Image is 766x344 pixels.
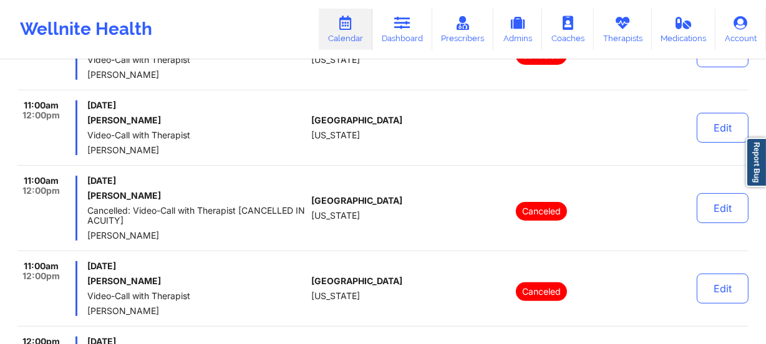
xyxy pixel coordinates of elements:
a: Dashboard [372,9,432,50]
a: Admins [493,9,542,50]
span: [GEOGRAPHIC_DATA] [311,196,402,206]
a: Calendar [319,9,372,50]
a: Coaches [542,9,594,50]
button: Edit [697,113,749,143]
span: [US_STATE] [311,55,360,65]
span: 12:00pm [22,186,60,196]
span: Video-Call with Therapist [87,291,306,301]
a: Account [715,9,766,50]
span: 12:00pm [22,110,60,120]
a: Medications [652,9,716,50]
span: [US_STATE] [311,211,360,221]
span: Video-Call with Therapist [87,55,306,65]
span: 11:00am [24,176,59,186]
span: [US_STATE] [311,291,360,301]
a: Therapists [594,9,652,50]
h6: [PERSON_NAME] [87,191,306,201]
span: 12:00pm [22,271,60,281]
span: [PERSON_NAME] [87,306,306,316]
span: [GEOGRAPHIC_DATA] [311,115,402,125]
span: [PERSON_NAME] [87,145,306,155]
span: [PERSON_NAME] [87,70,306,80]
span: [US_STATE] [311,130,360,140]
p: Canceled [516,282,567,301]
a: Report Bug [746,138,766,187]
span: [DATE] [87,100,306,110]
h6: [PERSON_NAME] [87,115,306,125]
p: Canceled [516,202,567,221]
span: [DATE] [87,176,306,186]
span: 11:00am [24,261,59,271]
span: [DATE] [87,261,306,271]
button: Edit [697,193,749,223]
a: Prescribers [432,9,494,50]
span: [PERSON_NAME] [87,231,306,241]
span: [GEOGRAPHIC_DATA] [311,276,402,286]
span: 11:00am [24,100,59,110]
span: Video-Call with Therapist [87,130,306,140]
h6: [PERSON_NAME] [87,276,306,286]
button: Edit [697,274,749,303]
span: Cancelled: Video-Call with Therapist [CANCELLED IN ACUITY] [87,206,306,226]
